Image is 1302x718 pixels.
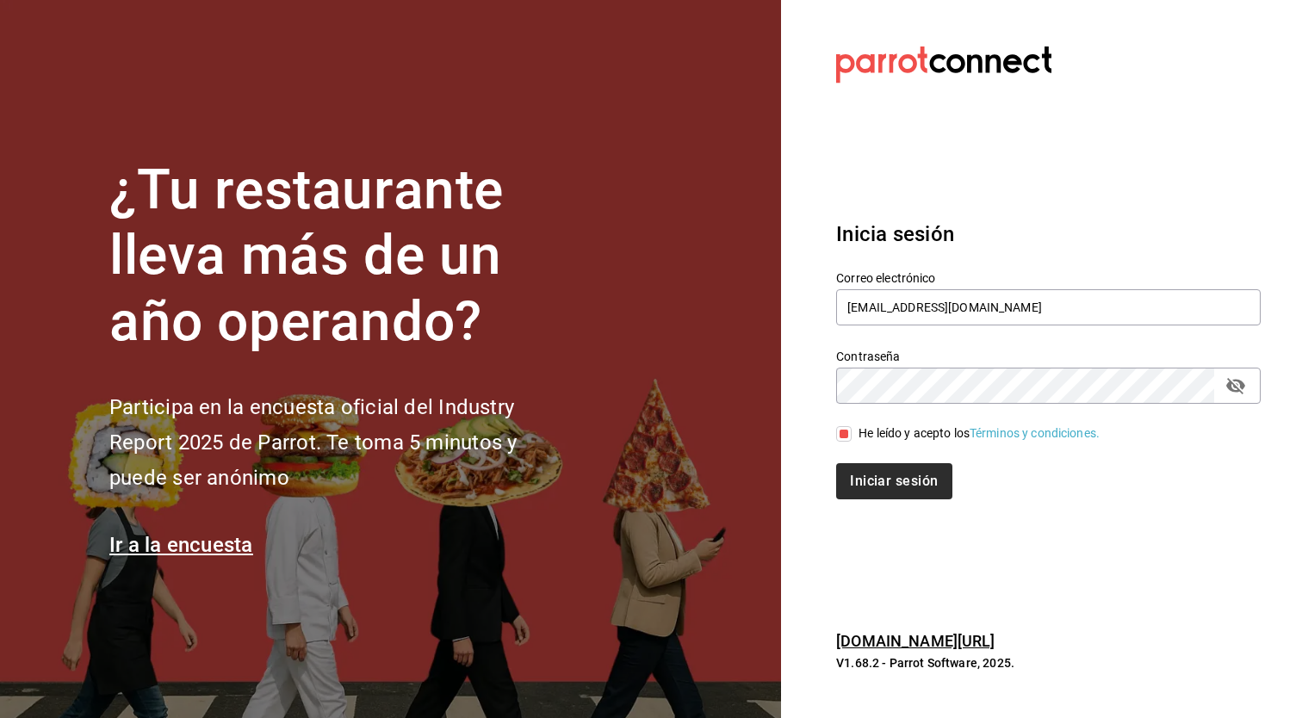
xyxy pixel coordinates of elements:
a: [DOMAIN_NAME][URL] [836,632,995,650]
h1: ¿Tu restaurante lleva más de un año operando? [109,158,574,356]
label: Correo electrónico [836,271,1261,283]
a: Términos y condiciones. [970,426,1100,440]
h3: Inicia sesión [836,219,1261,250]
input: Ingresa tu correo electrónico [836,289,1261,325]
button: Iniciar sesión [836,463,952,499]
p: V1.68.2 - Parrot Software, 2025. [836,654,1261,672]
h2: Participa en la encuesta oficial del Industry Report 2025 de Parrot. Te toma 5 minutos y puede se... [109,390,574,495]
button: passwordField [1221,371,1250,400]
div: He leído y acepto los [859,424,1100,443]
label: Contraseña [836,350,1261,362]
a: Ir a la encuesta [109,533,253,557]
